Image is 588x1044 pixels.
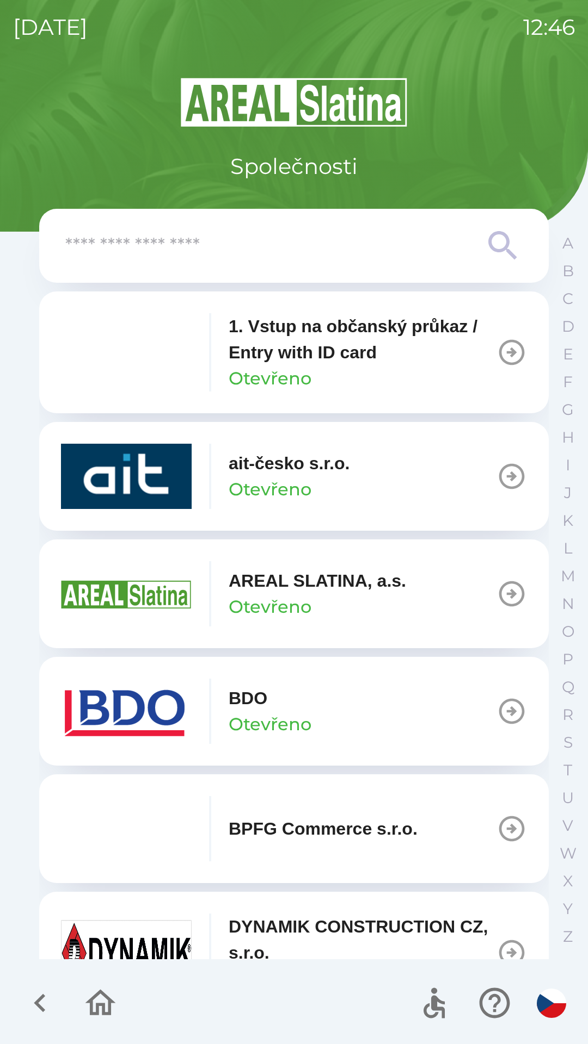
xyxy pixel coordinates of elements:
[562,400,574,419] p: G
[61,679,192,744] img: ae7449ef-04f1-48ed-85b5-e61960c78b50.png
[39,291,549,413] button: 1. Vstup na občanský průkaz / Entry with ID cardOtevřeno
[554,368,581,396] button: F
[554,562,581,590] button: M
[562,289,573,308] p: C
[554,285,581,313] button: C
[554,812,581,840] button: V
[229,313,497,365] p: 1. Vstup na občanský průkaz / Entry with ID card
[562,678,574,697] p: Q
[554,645,581,673] button: P
[563,872,573,891] p: X
[563,927,573,946] p: Z
[554,479,581,507] button: J
[554,229,581,257] button: A
[562,705,573,724] p: R
[562,594,574,613] p: N
[554,673,581,701] button: Q
[562,262,574,281] p: B
[39,774,549,883] button: BPFG Commerce s.r.o.
[564,483,572,502] p: J
[563,899,573,918] p: Y
[554,895,581,923] button: Y
[523,11,575,43] p: 12:46
[554,840,581,867] button: W
[554,257,581,285] button: B
[554,729,581,756] button: S
[61,796,192,861] img: f3b1b367-54a7-43c8-9d7e-84e812667233.png
[229,685,267,711] p: BDO
[554,313,581,340] button: D
[554,340,581,368] button: E
[560,844,577,863] p: W
[61,920,192,985] img: 9aa1c191-0426-4a03-845b-4981a011e109.jpeg
[562,234,573,253] p: A
[61,561,192,626] img: aad3f322-fb90-43a2-be23-5ead3ef36ce5.png
[554,451,581,479] button: I
[554,923,581,950] button: Z
[562,511,573,530] p: K
[562,317,574,336] p: D
[61,444,192,509] img: 40b5cfbb-27b1-4737-80dc-99d800fbabba.png
[39,76,549,128] img: Logo
[39,539,549,648] button: AREAL SLATINA, a.s.Otevřeno
[229,568,406,594] p: AREAL SLATINA, a.s.
[229,711,311,737] p: Otevřeno
[229,816,418,842] p: BPFG Commerce s.r.o.
[230,150,358,183] p: Společnosti
[554,618,581,645] button: O
[554,590,581,618] button: N
[13,11,88,43] p: [DATE]
[554,507,581,535] button: K
[229,594,311,620] p: Otevřeno
[554,756,581,784] button: T
[39,422,549,531] button: ait-česko s.r.o.Otevřeno
[61,320,192,385] img: 93ea42ec-2d1b-4d6e-8f8a-bdbb4610bcc3.png
[554,784,581,812] button: U
[39,892,549,1014] button: DYNAMIK CONSTRUCTION CZ, s.r.o.Otevřeno
[563,345,573,364] p: E
[554,396,581,424] button: G
[562,622,574,641] p: O
[562,788,574,807] p: U
[537,989,566,1018] img: cs flag
[563,761,572,780] p: T
[563,372,573,391] p: F
[554,867,581,895] button: X
[566,456,570,475] p: I
[563,539,572,558] p: L
[229,476,311,502] p: Otevřeno
[229,365,311,391] p: Otevřeno
[562,816,573,835] p: V
[229,450,350,476] p: ait-česko s.r.o.
[562,650,573,669] p: P
[561,567,575,586] p: M
[554,535,581,562] button: L
[554,424,581,451] button: H
[563,733,573,752] p: S
[39,657,549,766] button: BDOOtevřeno
[554,701,581,729] button: R
[562,428,574,447] p: H
[229,913,497,966] p: DYNAMIK CONSTRUCTION CZ, s.r.o.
